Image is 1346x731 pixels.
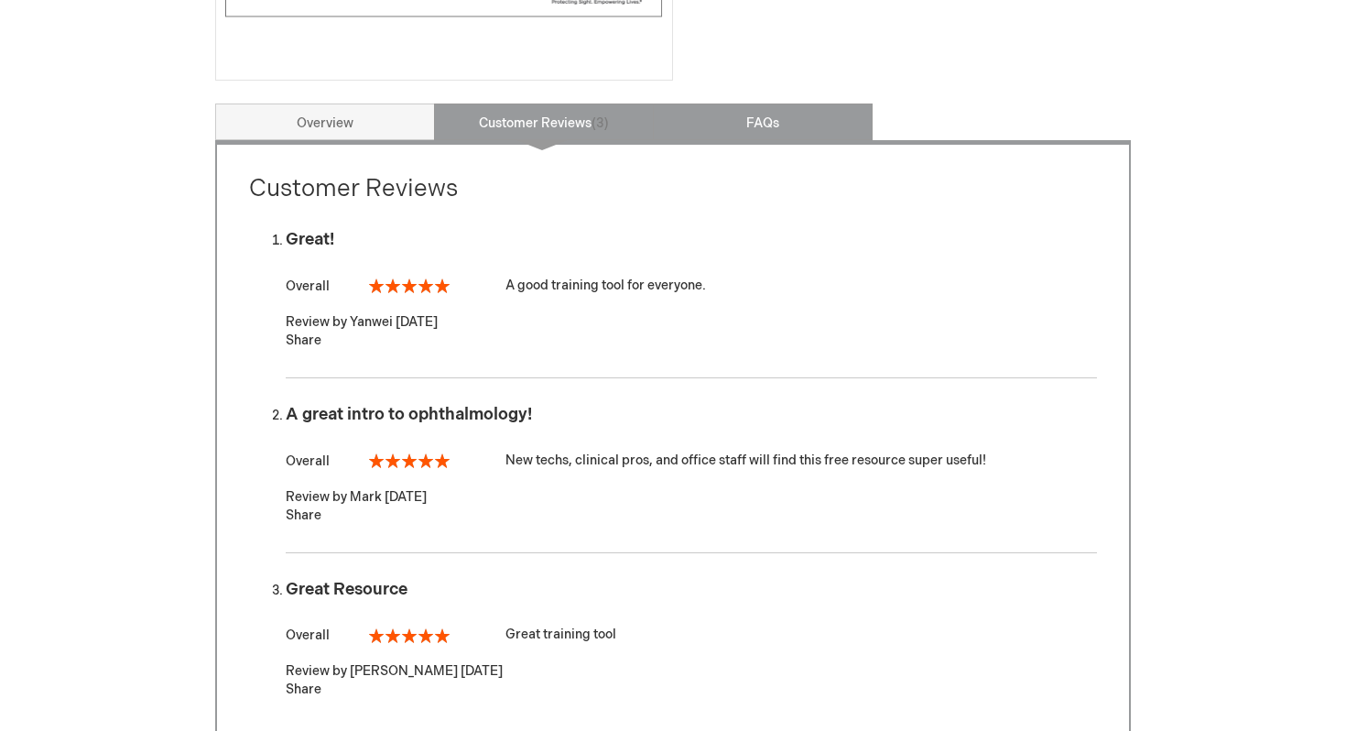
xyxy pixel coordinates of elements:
[286,452,1097,470] div: New techs, clinical pros, and office staff will find this free resource super useful!
[286,682,321,697] span: Share
[369,628,450,643] div: 100%
[653,104,873,140] a: FAQs
[286,406,1097,424] div: A great intro to ophthalmology!
[434,104,654,140] a: Customer Reviews3
[350,489,382,505] strong: Mark
[350,314,393,330] strong: Yanwei
[286,314,347,330] span: Review by
[286,278,330,294] span: Overall
[369,278,450,293] div: 100%
[286,663,347,679] span: Review by
[286,231,1097,249] div: Great!
[396,314,438,330] time: [DATE]
[286,453,330,469] span: Overall
[385,489,427,505] time: [DATE]
[461,663,503,679] time: [DATE]
[215,104,435,140] a: Overview
[249,175,458,203] strong: Customer Reviews
[369,453,450,468] div: 100%
[286,581,1097,599] div: Great Resource
[592,115,609,131] span: 3
[350,663,458,679] strong: [PERSON_NAME]
[286,333,321,348] span: Share
[286,626,1097,644] div: Great training tool
[286,507,321,523] span: Share
[286,627,330,643] span: Overall
[286,277,1097,295] div: A good training tool for everyone.
[286,489,347,505] span: Review by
